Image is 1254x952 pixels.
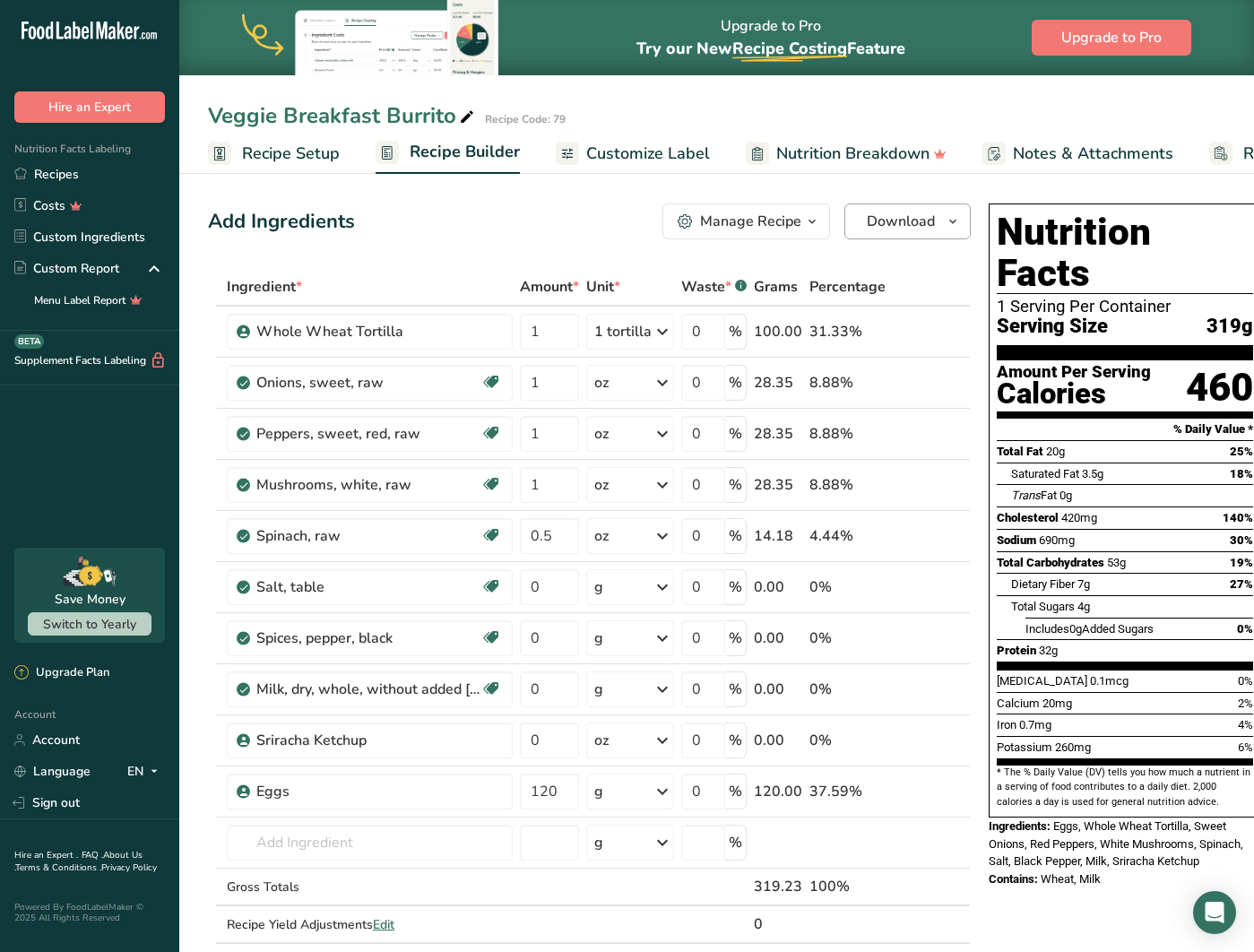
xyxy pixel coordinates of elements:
span: 4% [1238,718,1253,731]
span: 53g [1107,556,1126,569]
i: Trans [1011,489,1041,502]
span: Unit [586,276,620,298]
span: Cholesterol [997,511,1059,524]
span: 27% [1230,577,1253,591]
span: Calcium [997,697,1040,710]
span: Saturated Fat [1011,467,1079,480]
button: Hire an Expert [14,91,165,123]
span: Amount [520,276,579,298]
div: 0 [754,913,802,935]
div: Amount Per Serving [997,364,1151,381]
div: Upgrade to Pro [636,1,905,75]
span: 32g [1039,644,1058,657]
span: Includes Added Sugars [1025,622,1154,636]
div: 0% [809,627,886,649]
span: Upgrade to Pro [1061,27,1162,48]
h1: Nutrition Facts [997,212,1253,294]
div: Whole Wheat Tortilla [256,321,480,342]
div: EN [127,761,165,783]
div: 0% [809,679,886,700]
span: Contains: [989,872,1038,886]
span: Protein [997,644,1036,657]
button: Upgrade to Pro [1032,20,1191,56]
span: 0% [1238,674,1253,688]
div: Peppers, sweet, red, raw [256,423,480,445]
div: Add Ingredients [208,207,355,237]
div: g [594,832,603,853]
div: 28.35 [754,474,802,496]
a: Hire an Expert . [14,849,78,861]
a: Privacy Policy [101,861,157,874]
span: 0g [1069,622,1082,636]
span: 260mg [1055,740,1091,754]
span: Recipe Setup [242,142,340,166]
span: Switch to Yearly [43,616,136,633]
span: Grams [754,276,798,298]
div: Veggie Breakfast Burrito [208,100,478,132]
span: 420mg [1061,511,1097,524]
input: Add Ingredient [227,825,513,861]
a: Terms & Conditions . [15,861,101,874]
span: 25% [1230,445,1253,458]
span: 4g [1077,600,1090,613]
div: 0% [809,576,886,598]
div: 0.00 [754,576,802,598]
div: 0.00 [754,679,802,700]
div: Open Intercom Messenger [1193,891,1236,934]
span: [MEDICAL_DATA] [997,674,1087,688]
div: Spinach, raw [256,525,480,547]
a: Customize Label [556,134,710,174]
span: 7g [1077,577,1090,591]
a: Notes & Attachments [982,134,1173,174]
div: 319.23 [754,876,802,897]
div: Salt, table [256,576,480,598]
div: Powered By FoodLabelMaker © 2025 All Rights Reserved [14,902,165,923]
span: 0.7mg [1019,718,1051,731]
span: 18% [1230,467,1253,480]
span: Total Fat [997,445,1043,458]
div: oz [594,423,609,445]
div: oz [594,730,609,751]
a: Language [14,756,91,787]
a: Recipe Setup [208,134,340,174]
div: Spices, pepper, black [256,627,480,649]
div: 37.59% [809,781,886,802]
span: Ingredient [227,276,302,298]
a: Nutrition Breakdown [746,134,947,174]
span: 20mg [1042,697,1072,710]
div: 4.44% [809,525,886,547]
span: 0.1mcg [1090,674,1129,688]
div: oz [594,474,609,496]
div: Eggs [256,781,480,802]
span: 2% [1238,697,1253,710]
div: 28.35 [754,423,802,445]
div: 120.00 [754,781,802,802]
span: Download [867,211,935,232]
div: g [594,627,603,649]
div: Upgrade Plan [14,664,109,682]
span: 690mg [1039,533,1075,547]
span: 6% [1238,740,1253,754]
span: 19% [1230,556,1253,569]
div: oz [594,525,609,547]
div: Onions, sweet, raw [256,372,480,394]
div: Recipe Yield Adjustments [227,915,513,934]
div: 1 Serving Per Container [997,298,1253,316]
section: * The % Daily Value (DV) tells you how much a nutrient in a serving of food contributes to a dail... [997,766,1253,809]
span: Recipe Builder [410,140,520,164]
div: g [594,576,603,598]
div: Custom Report [14,259,119,278]
span: Edit [373,916,394,933]
div: Mushrooms, white, raw [256,474,480,496]
span: Serving Size [997,316,1108,338]
span: Total Carbohydrates [997,556,1104,569]
div: 0.00 [754,627,802,649]
div: Gross Totals [227,878,513,896]
span: Potassium [997,740,1052,754]
a: FAQ . [82,849,103,861]
span: 30% [1230,533,1253,547]
div: BETA [14,334,44,349]
span: Wheat, Milk [1041,872,1101,886]
span: Dietary Fiber [1011,577,1075,591]
div: Manage Recipe [700,211,801,232]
